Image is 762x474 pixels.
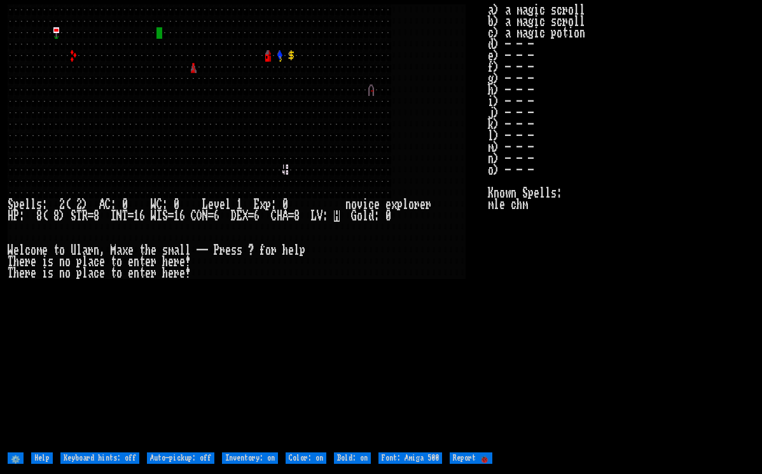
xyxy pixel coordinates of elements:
[116,210,122,222] div: N
[368,210,374,222] div: d
[99,199,105,210] div: A
[248,245,254,256] div: ?
[82,199,88,210] div: )
[145,245,151,256] div: h
[19,267,25,279] div: e
[282,245,288,256] div: h
[99,245,105,256] div: ,
[71,210,76,222] div: S
[357,199,363,210] div: v
[82,210,88,222] div: R
[13,267,19,279] div: h
[488,4,754,450] stats: a) a magic scroll b) a magic scroll c) a magic potion d) - - - e) - - - f) - - - g) - - - h) - - ...
[59,267,65,279] div: n
[271,210,277,222] div: C
[139,210,145,222] div: 6
[168,256,174,267] div: e
[13,256,19,267] div: h
[271,245,277,256] div: r
[214,199,219,210] div: v
[94,267,99,279] div: c
[105,199,111,210] div: C
[378,452,442,464] input: Font: Amiga 500
[202,210,208,222] div: N
[31,245,36,256] div: o
[116,245,122,256] div: a
[151,267,156,279] div: r
[128,267,134,279] div: e
[208,210,214,222] div: =
[254,199,260,210] div: E
[426,199,431,210] div: r
[368,199,374,210] div: c
[116,256,122,267] div: o
[288,210,294,222] div: =
[179,256,185,267] div: e
[116,267,122,279] div: o
[31,199,36,210] div: l
[334,452,371,464] input: Bold: on
[197,245,202,256] div: -
[168,210,174,222] div: =
[19,199,25,210] div: e
[59,199,65,210] div: 2
[151,199,156,210] div: W
[8,199,13,210] div: S
[162,267,168,279] div: h
[13,199,19,210] div: p
[237,245,242,256] div: s
[222,452,278,464] input: Inventory: on
[179,245,185,256] div: l
[357,210,363,222] div: o
[13,210,19,222] div: P
[122,199,128,210] div: 0
[128,210,134,222] div: =
[219,199,225,210] div: e
[162,199,168,210] div: :
[134,210,139,222] div: 1
[254,210,260,222] div: 6
[13,245,19,256] div: e
[139,245,145,256] div: t
[94,245,99,256] div: n
[48,267,53,279] div: s
[317,210,322,222] div: V
[385,199,391,210] div: e
[162,256,168,267] div: h
[231,245,237,256] div: s
[351,199,357,210] div: o
[286,452,326,464] input: Color: on
[185,267,191,279] div: !
[147,452,214,464] input: Auto-pickup: off
[156,210,162,222] div: I
[202,199,208,210] div: L
[277,210,282,222] div: H
[88,256,94,267] div: a
[88,210,94,222] div: =
[420,199,426,210] div: e
[162,210,168,222] div: S
[25,199,31,210] div: l
[385,210,391,222] div: 0
[345,199,351,210] div: n
[88,245,94,256] div: r
[65,256,71,267] div: o
[237,199,242,210] div: 1
[288,245,294,256] div: e
[36,210,42,222] div: 8
[403,199,408,210] div: l
[208,199,214,210] div: e
[42,256,48,267] div: i
[99,256,105,267] div: e
[25,267,31,279] div: r
[225,199,231,210] div: l
[48,256,53,267] div: s
[8,210,13,222] div: H
[8,452,24,464] input: ⚙️
[42,199,48,210] div: :
[42,210,48,222] div: (
[82,256,88,267] div: l
[111,245,116,256] div: M
[36,199,42,210] div: s
[111,199,116,210] div: :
